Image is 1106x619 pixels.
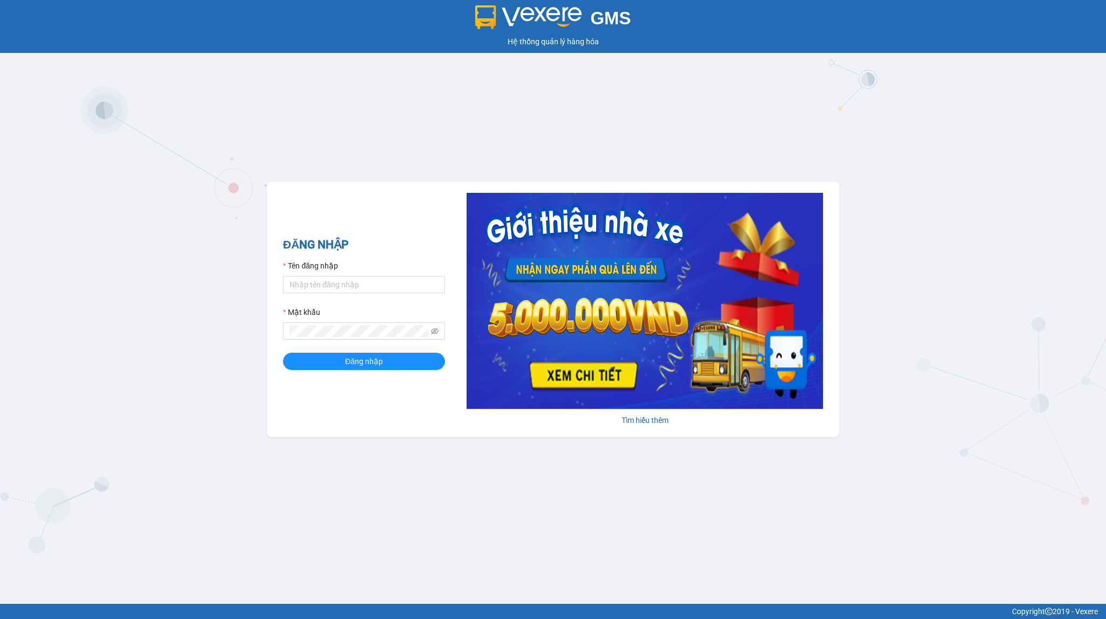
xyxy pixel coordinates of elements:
span: GMS [590,8,631,28]
a: GMS [475,16,631,25]
span: copyright [1045,608,1053,615]
button: Đăng nhập [283,353,445,370]
h2: ĐĂNG NHẬP [283,236,445,254]
label: Tên đăng nhập [283,260,338,272]
img: banner-0 [467,193,823,409]
img: logo 2 [475,5,582,29]
span: Đăng nhập [345,355,383,367]
div: Tìm hiểu thêm [467,414,823,426]
label: Mật khẩu [283,306,320,318]
input: Tên đăng nhập [283,276,445,293]
span: eye-invisible [431,327,439,335]
input: Mật khẩu [289,325,429,337]
div: Hệ thống quản lý hàng hóa [3,36,1103,48]
div: Copyright 2019 - Vexere [8,605,1098,617]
